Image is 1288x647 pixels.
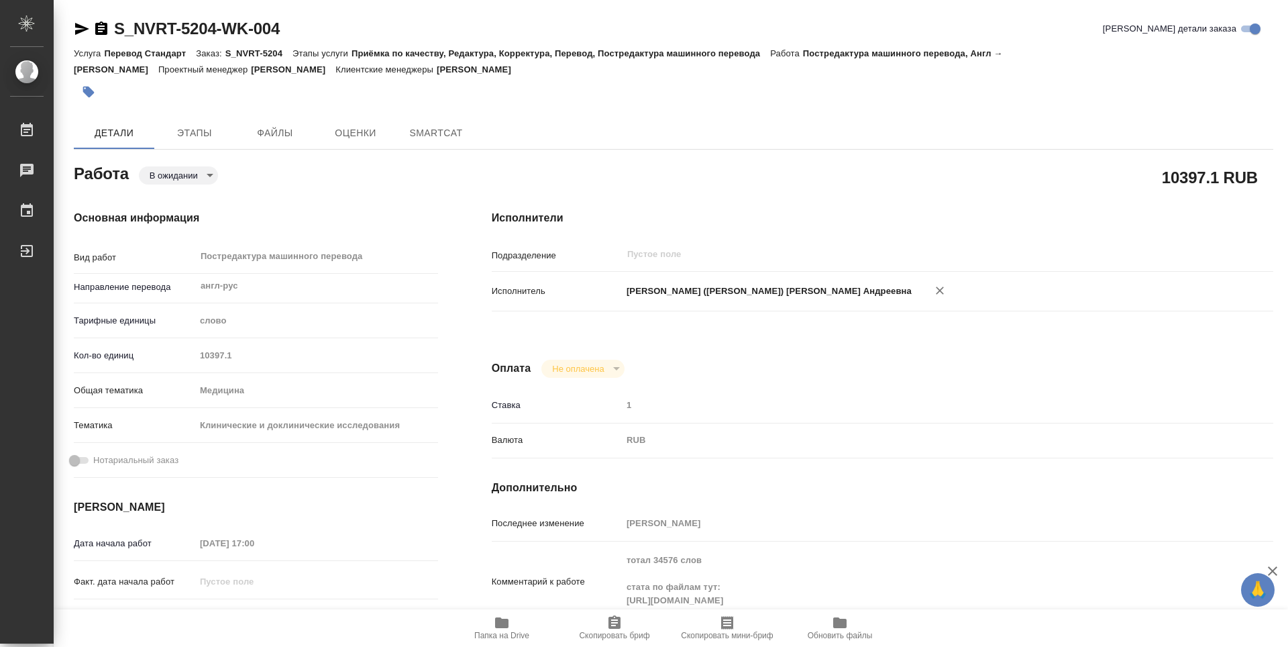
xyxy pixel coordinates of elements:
[74,419,195,432] p: Тематика
[195,346,438,365] input: Пустое поле
[74,575,195,589] p: Факт. дата начала работ
[195,379,438,402] div: Медицина
[196,48,225,58] p: Заказ:
[681,631,773,640] span: Скопировать мини-бриф
[74,48,104,58] p: Услуга
[492,434,622,447] p: Валюта
[622,513,1208,533] input: Пустое поле
[492,480,1273,496] h4: Дополнительно
[74,251,195,264] p: Вид работ
[195,607,313,626] input: Пустое поле
[74,160,129,185] h2: Работа
[1246,576,1269,604] span: 🙏
[558,609,671,647] button: Скопировать бриф
[445,609,558,647] button: Папка на Drive
[1241,573,1275,607] button: 🙏
[74,349,195,362] p: Кол-во единиц
[195,534,313,553] input: Пустое поле
[622,549,1208,612] textarea: тотал 34576 слов стата по файлам тут: [URL][DOMAIN_NAME]
[626,246,1177,262] input: Пустое поле
[292,48,352,58] p: Этапы услуги
[622,285,912,298] p: [PERSON_NAME] ([PERSON_NAME]) [PERSON_NAME] Андреевна
[352,48,770,58] p: Приёмка по качеству, Редактура, Корректура, Перевод, Постредактура машинного перевода
[492,360,531,377] h4: Оплата
[323,125,388,142] span: Оценки
[492,210,1273,226] h4: Исполнители
[74,77,103,107] button: Добавить тэг
[74,210,438,226] h4: Основная информация
[74,384,195,397] p: Общая тематика
[74,21,90,37] button: Скопировать ссылку для ЯМессенджера
[251,64,335,74] p: [PERSON_NAME]
[93,454,178,467] span: Нотариальный заказ
[146,170,202,181] button: В ожидании
[225,48,292,58] p: S_NVRT-5204
[622,429,1208,452] div: RUB
[1103,22,1236,36] span: [PERSON_NAME] детали заказа
[808,631,873,640] span: Обновить файлы
[139,166,218,185] div: В ожидании
[404,125,468,142] span: SmartCat
[195,414,438,437] div: Клинические и доклинические исследования
[541,360,624,378] div: В ожидании
[195,572,313,591] input: Пустое поле
[492,249,622,262] p: Подразделение
[335,64,437,74] p: Клиентские менеджеры
[195,309,438,332] div: слово
[579,631,649,640] span: Скопировать бриф
[93,21,109,37] button: Скопировать ссылку
[158,64,251,74] p: Проектный менеджер
[492,285,622,298] p: Исполнитель
[437,64,521,74] p: [PERSON_NAME]
[622,395,1208,415] input: Пустое поле
[492,399,622,412] p: Ставка
[74,537,195,550] p: Дата начала работ
[784,609,896,647] button: Обновить файлы
[474,631,529,640] span: Папка на Drive
[492,517,622,530] p: Последнее изменение
[82,125,146,142] span: Детали
[770,48,803,58] p: Работа
[925,276,955,305] button: Удалить исполнителя
[243,125,307,142] span: Файлы
[114,19,280,38] a: S_NVRT-5204-WK-004
[492,575,622,589] p: Комментарий к работе
[548,363,608,375] button: Не оплачена
[671,609,784,647] button: Скопировать мини-бриф
[74,281,195,294] p: Направление перевода
[74,314,195,328] p: Тарифные единицы
[162,125,227,142] span: Этапы
[74,499,438,515] h4: [PERSON_NAME]
[104,48,196,58] p: Перевод Стандарт
[1162,166,1258,189] h2: 10397.1 RUB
